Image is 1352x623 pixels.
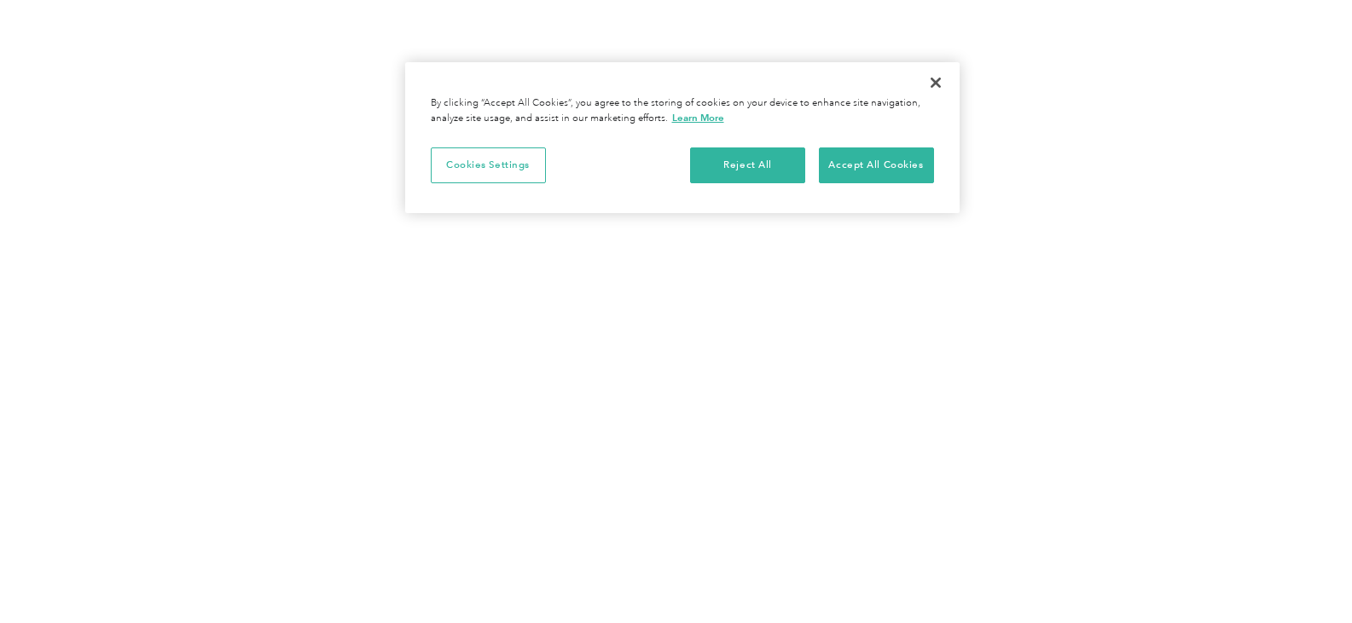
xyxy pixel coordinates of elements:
[672,112,724,124] a: More information about your privacy, opens in a new tab
[431,147,546,183] button: Cookies Settings
[917,64,955,101] button: Close
[690,147,805,183] button: Reject All
[405,62,960,213] div: Cookie banner
[819,147,934,183] button: Accept All Cookies
[431,96,934,126] div: By clicking “Accept All Cookies”, you agree to the storing of cookies on your device to enhance s...
[405,62,960,213] div: Privacy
